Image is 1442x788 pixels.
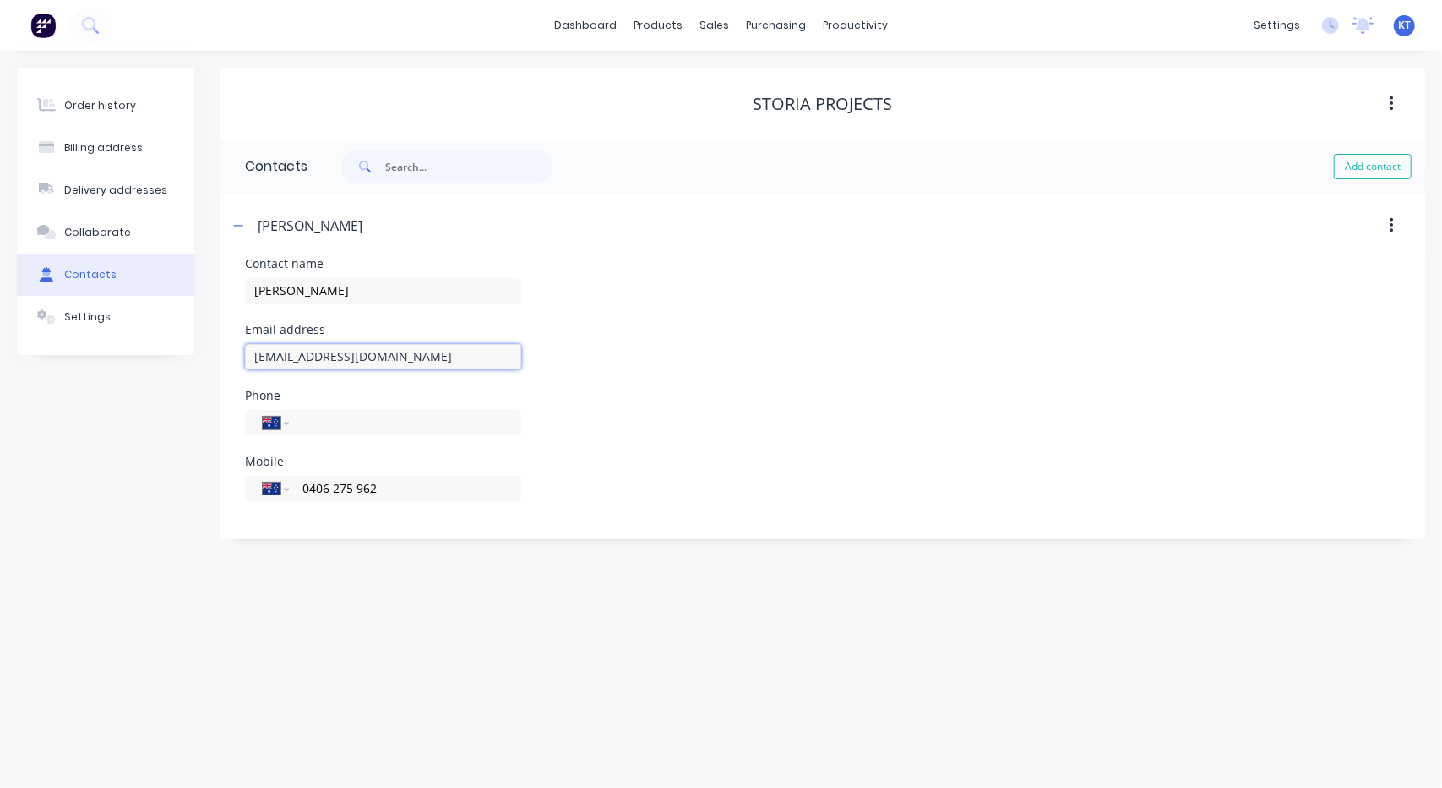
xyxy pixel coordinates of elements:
[258,216,362,236] div: [PERSON_NAME]
[245,456,521,468] div: Mobile
[1334,154,1412,179] button: Add contact
[814,13,896,38] div: productivity
[64,225,131,240] div: Collaborate
[30,13,56,38] img: Factory
[753,94,892,114] div: Storia Projects
[737,13,814,38] div: purchasing
[17,211,194,254] button: Collaborate
[64,98,136,113] div: Order history
[625,13,691,38] div: products
[17,85,194,127] button: Order history
[64,140,143,156] div: Billing address
[64,309,111,325] div: Settings
[691,13,737,38] div: sales
[17,127,194,169] button: Billing address
[546,13,625,38] a: dashboard
[17,169,194,211] button: Delivery addresses
[245,324,521,336] div: Email address
[245,390,521,402] div: Phone
[1245,13,1309,38] div: settings
[1398,18,1411,33] span: KT
[220,140,307,194] div: Contacts
[64,183,167,198] div: Delivery addresses
[17,296,194,338] button: Settings
[64,267,117,282] div: Contacts
[385,150,552,183] input: Search...
[17,254,194,296] button: Contacts
[245,258,521,270] div: Contact name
